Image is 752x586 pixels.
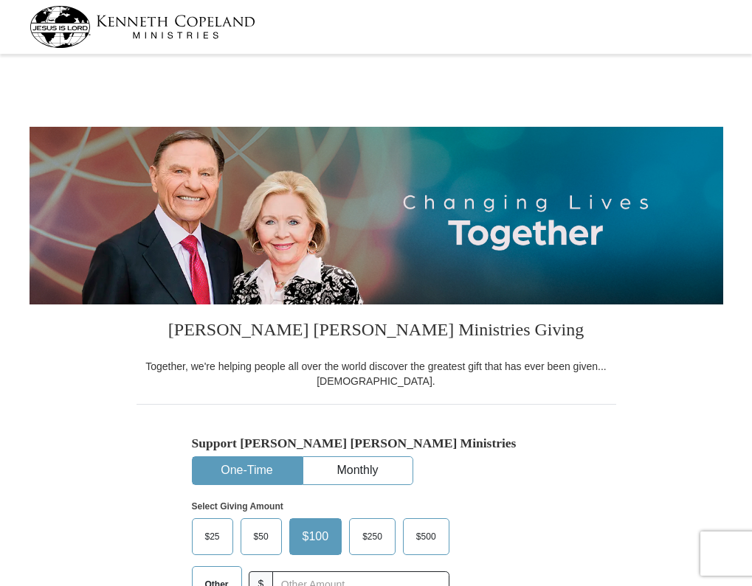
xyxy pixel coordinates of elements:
button: Monthly [303,457,413,484]
span: $25 [198,526,227,548]
span: $100 [295,526,337,548]
h3: [PERSON_NAME] [PERSON_NAME] Ministries Giving [137,304,616,359]
strong: Select Giving Amount [192,501,283,512]
div: Together, we're helping people all over the world discover the greatest gift that has ever been g... [137,359,616,388]
img: kcm-header-logo.svg [30,6,255,48]
span: $50 [246,526,276,548]
span: $250 [355,526,390,548]
button: One-Time [193,457,302,484]
span: $500 [409,526,444,548]
h5: Support [PERSON_NAME] [PERSON_NAME] Ministries [192,436,561,451]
